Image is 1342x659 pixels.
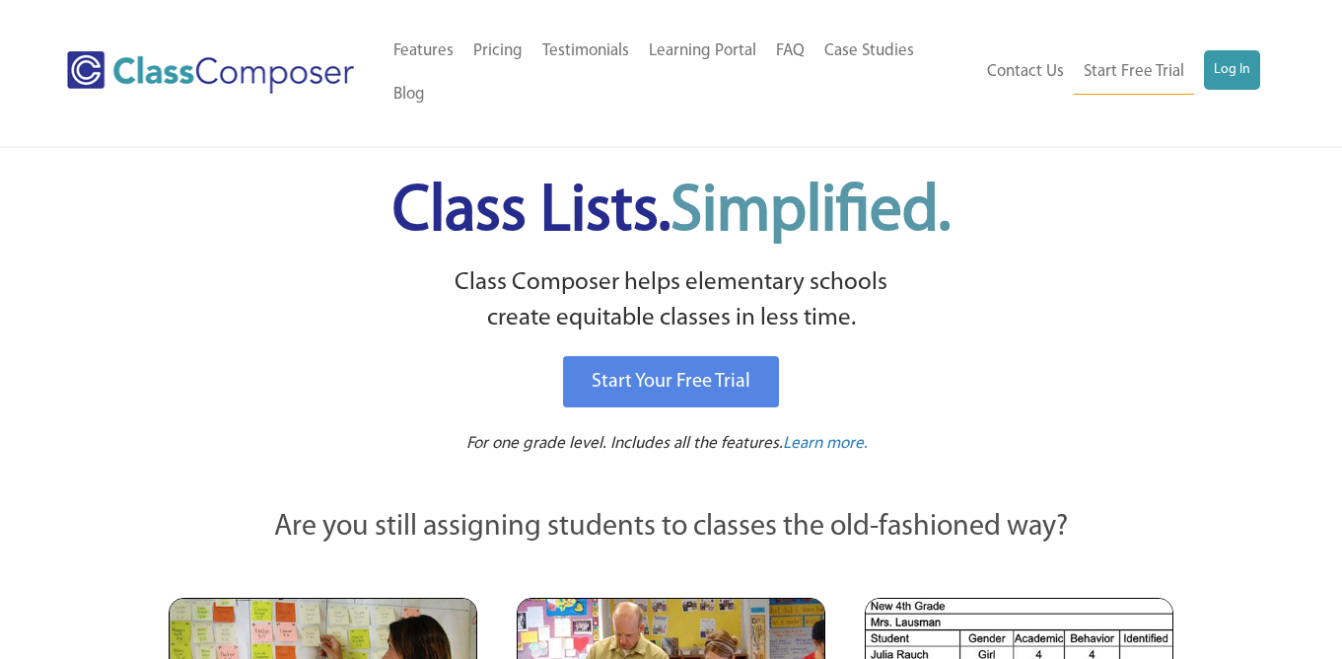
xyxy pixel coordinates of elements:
span: Start Your Free Trial [592,372,750,392]
a: Case Studies [814,30,924,73]
nav: Header Menu [384,30,972,116]
a: Blog [384,73,435,116]
span: Learn more. [783,435,868,452]
span: For one grade level. Includes all the features. [466,435,783,452]
a: FAQ [766,30,814,73]
span: Class Lists. [392,181,951,245]
a: Start Free Trial [1074,50,1194,95]
a: Start Your Free Trial [563,356,779,407]
a: Log In [1204,50,1260,90]
a: Learning Portal [639,30,766,73]
a: Pricing [463,30,532,73]
a: Learn more. [783,432,868,457]
nav: Header Menu [973,50,1260,95]
a: Testimonials [532,30,639,73]
span: Simplified. [671,181,951,245]
p: Are you still assigning students to classes the old-fashioned way? [169,506,1174,549]
a: Features [384,30,463,73]
p: Class Composer helps elementary schools create equitable classes in less time. [166,265,1177,337]
img: Class Composer [67,51,354,94]
a: Contact Us [977,50,1074,94]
